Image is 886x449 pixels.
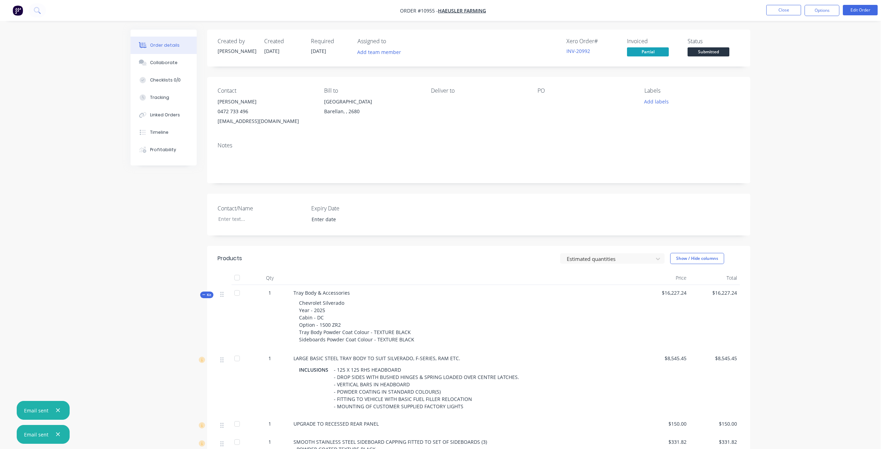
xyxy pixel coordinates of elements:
div: Contact [218,87,313,94]
div: [GEOGRAPHIC_DATA] [324,97,420,107]
span: $150.00 [692,420,737,427]
span: $331.82 [692,438,737,446]
button: Edit Order [843,5,878,15]
label: Expiry Date [311,204,398,212]
span: $150.00 [642,420,687,427]
span: $8,545.45 [642,355,687,362]
span: Submitted [688,47,729,56]
div: Profitability [150,147,176,153]
div: Barellan, , 2680 [324,107,420,116]
div: [PERSON_NAME]0472 733 496[EMAIL_ADDRESS][DOMAIN_NAME] [218,97,313,126]
div: Linked Orders [150,112,180,118]
div: Invoiced [627,38,679,45]
div: Deliver to [431,87,526,94]
button: Add team member [354,47,405,57]
div: [EMAIL_ADDRESS][DOMAIN_NAME] [218,116,313,126]
div: 0472 733 496 [218,107,313,116]
a: Haeusler Farming [438,7,486,14]
div: [PERSON_NAME] [218,97,313,107]
div: Status [688,38,740,45]
div: INCLUSIONS [299,365,331,375]
span: UPGRADE TO RECESSED REAR PANEL [293,420,379,427]
div: Collaborate [150,60,178,66]
button: Profitability [131,141,197,158]
div: Labels [644,87,740,94]
div: Email sent [24,407,48,414]
button: Checklists 0/0 [131,71,197,89]
span: $8,545.45 [692,355,737,362]
span: Kit [202,292,211,297]
div: Created by [218,38,256,45]
img: Factory [13,5,23,16]
span: 1 [268,420,271,427]
button: Tracking [131,89,197,106]
button: Add labels [640,97,672,106]
div: Checklists 0/0 [150,77,181,83]
div: Qty [249,271,291,285]
div: [PERSON_NAME] [218,47,256,55]
div: PO [538,87,633,94]
span: [DATE] [311,48,326,54]
span: Order #10955 - [400,7,438,14]
span: Partial [627,47,669,56]
div: Bill to [324,87,420,94]
div: Created [264,38,303,45]
div: Products [218,254,242,263]
button: Timeline [131,124,197,141]
a: INV-20992 [566,48,590,54]
span: Tray Body & Accessories [293,289,350,296]
div: Total [689,271,740,285]
span: 1 [268,289,271,296]
label: Contact/Name [218,204,305,212]
span: $331.82 [642,438,687,446]
div: Email sent [24,431,48,438]
div: Order details [150,42,180,48]
button: Linked Orders [131,106,197,124]
button: Options [805,5,839,16]
button: Show / Hide columns [670,253,724,264]
span: 1 [268,355,271,362]
div: - 125 X 125 RHS HEADBOARD - DROP SIDES WITH BUSHED HINGES & SPRING LOADED OVER CENTRE LATCHES. - ... [331,365,523,411]
span: [DATE] [264,48,280,54]
div: Tracking [150,94,169,101]
div: Required [311,38,349,45]
span: 1 [268,438,271,446]
button: Kit [200,292,213,298]
span: LARGE BASIC STEEL TRAY BODY TO SUIT SILVERADO, F-SERIES, RAM ETC. [293,355,460,362]
span: Chevrolet Silverado Year - 2025 Cabin - DC Option - 1500 ZR2 Tray Body Powder Coat Colour - TEXTU... [299,300,414,343]
button: Close [766,5,801,15]
span: $16,227.24 [692,289,737,296]
span: $16,227.24 [642,289,687,296]
div: [GEOGRAPHIC_DATA]Barellan, , 2680 [324,97,420,119]
div: Notes [218,142,740,149]
button: Collaborate [131,54,197,71]
button: Add team member [358,47,405,57]
input: Enter date [307,214,393,225]
div: Price [639,271,689,285]
div: Timeline [150,129,168,136]
button: Submitted [688,47,729,58]
div: Xero Order # [566,38,619,45]
div: Assigned to [358,38,427,45]
button: Order details [131,37,197,54]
